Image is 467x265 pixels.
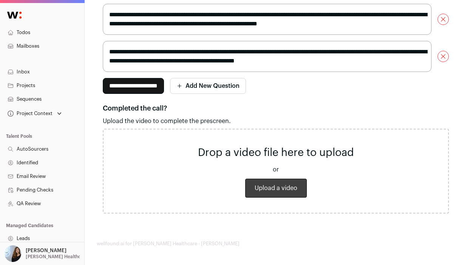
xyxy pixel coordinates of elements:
[103,103,449,114] div: Completed the call?
[6,111,53,117] div: Project Context
[6,108,63,119] button: Open dropdown
[97,241,455,247] footer: wellfound:ai for [PERSON_NAME] Healthcare - [PERSON_NAME]
[3,8,26,23] img: Wellfound
[3,245,81,262] button: Open dropdown
[5,245,21,262] img: 2529878-medium_jpg
[26,254,88,260] p: [PERSON_NAME] Healthcare
[103,117,449,126] p: Upload the video to complete the prescreen.
[26,248,66,254] p: [PERSON_NAME]
[170,78,246,94] button: Add New Question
